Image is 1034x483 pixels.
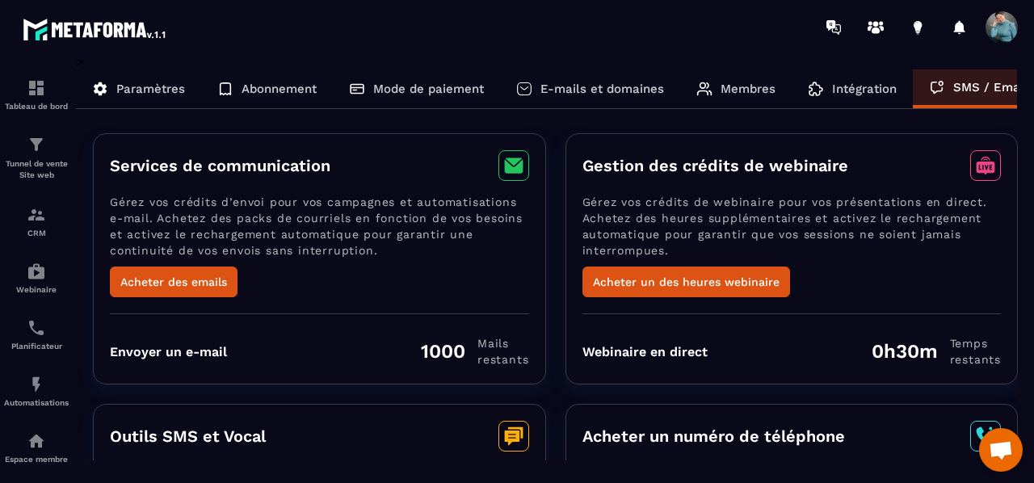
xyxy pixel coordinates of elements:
[872,335,1001,367] div: 0h30m
[950,351,1001,367] span: restants
[4,306,69,363] a: schedulerschedulerPlanificateur
[4,123,69,193] a: formationformationTunnel de vente Site web
[110,156,330,175] h3: Services de communication
[373,82,484,96] p: Mode de paiement
[582,194,1002,267] p: Gérez vos crédits de webinaire pour vos présentations en direct. Achetez des heures supplémentair...
[950,335,1001,351] span: Temps
[4,419,69,476] a: automationsautomationsEspace membre
[477,335,528,351] span: Mails
[27,431,46,451] img: automations
[4,250,69,306] a: automationsautomationsWebinaire
[721,82,775,96] p: Membres
[4,193,69,250] a: formationformationCRM
[27,135,46,154] img: formation
[27,78,46,98] img: formation
[27,205,46,225] img: formation
[582,267,790,297] button: Acheter un des heures webinaire
[110,194,529,267] p: Gérez vos crédits d’envoi pour vos campagnes et automatisations e-mail. Achetez des packs de cour...
[582,344,708,359] div: Webinaire en direct
[110,344,227,359] div: Envoyer un e-mail
[4,363,69,419] a: automationsautomationsAutomatisations
[110,426,266,446] h3: Outils SMS et Vocal
[582,426,845,446] h3: Acheter un numéro de téléphone
[4,455,69,464] p: Espace membre
[4,285,69,294] p: Webinaire
[421,335,528,367] div: 1000
[27,375,46,394] img: automations
[4,398,69,407] p: Automatisations
[4,66,69,123] a: formationformationTableau de bord
[242,82,317,96] p: Abonnement
[4,102,69,111] p: Tableau de bord
[832,82,897,96] p: Intégration
[23,15,168,44] img: logo
[4,342,69,351] p: Planificateur
[477,351,528,367] span: restants
[979,428,1023,472] div: Ouvrir le chat
[27,318,46,338] img: scheduler
[4,158,69,181] p: Tunnel de vente Site web
[116,82,185,96] p: Paramètres
[582,156,848,175] h3: Gestion des crédits de webinaire
[4,229,69,237] p: CRM
[110,267,237,297] button: Acheter des emails
[540,82,664,96] p: E-mails et domaines
[27,262,46,281] img: automations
